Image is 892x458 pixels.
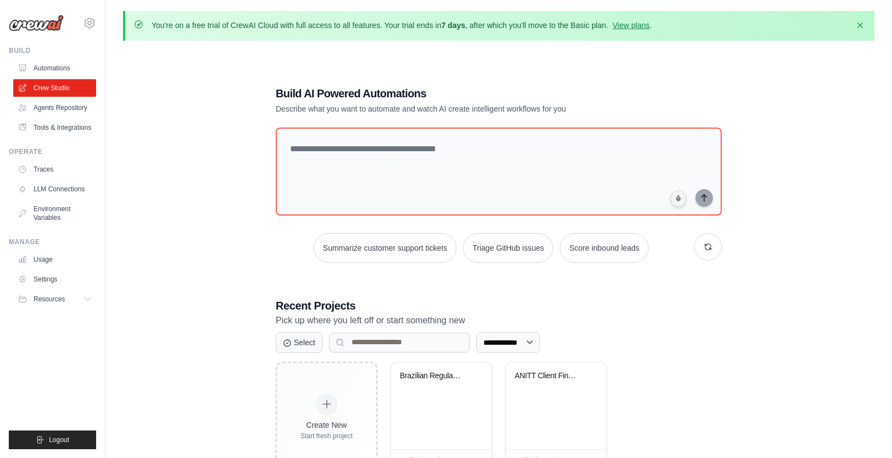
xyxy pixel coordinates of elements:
p: Pick up where you left off or start something new [276,313,722,328]
button: Resources [13,290,96,308]
span: Resources [34,295,65,304]
p: Describe what you want to automate and watch AI create intelligent workflows for you [276,103,645,114]
div: Create New [300,420,353,431]
a: Agents Repository [13,99,96,117]
button: Summarize customer support tickets [314,233,456,263]
strong: 7 days [441,21,465,30]
span: Logout [49,435,69,444]
a: Environment Variables [13,200,96,227]
h3: Recent Projects [276,298,722,313]
div: Manage [9,238,96,246]
h1: Build AI Powered Automations [276,86,645,101]
a: Settings [13,271,96,288]
button: Triage GitHub issues [463,233,553,263]
a: View plans [612,21,649,30]
a: Crew Studio [13,79,96,97]
div: Brazilian Regulatory Monitoring Platform [400,371,466,381]
button: Select [276,332,322,353]
a: Tools & Integrations [13,119,96,136]
button: Logout [9,431,96,449]
button: Get new suggestions [694,233,722,261]
div: Operate [9,147,96,156]
button: Click to speak your automation idea [670,190,687,207]
a: Automations [13,59,96,77]
div: ANITT Client Fine Monitor [515,371,581,381]
div: Build [9,46,96,55]
div: Start fresh project [300,432,353,440]
p: You're on a free trial of CrewAI Cloud with full access to all features. Your trial ends in , aft... [152,20,652,31]
a: LLM Connections [13,180,96,198]
a: Usage [13,251,96,268]
a: Traces [13,161,96,178]
img: Logo [9,15,64,31]
button: Score inbound leads [560,233,649,263]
